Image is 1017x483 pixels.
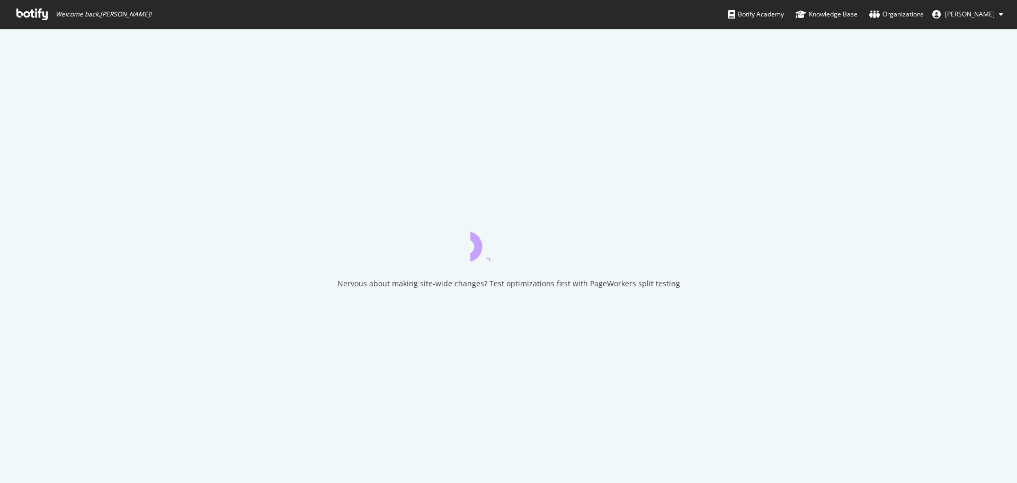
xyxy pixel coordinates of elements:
div: Knowledge Base [796,9,858,20]
div: Nervous about making site-wide changes? Test optimizations first with PageWorkers split testing [337,278,680,289]
button: [PERSON_NAME] [924,6,1012,23]
div: Organizations [869,9,924,20]
span: Welcome back, [PERSON_NAME] ! [56,10,151,19]
div: animation [470,223,547,261]
div: Botify Academy [728,9,784,20]
span: Thomas Brodbeck [945,10,995,19]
